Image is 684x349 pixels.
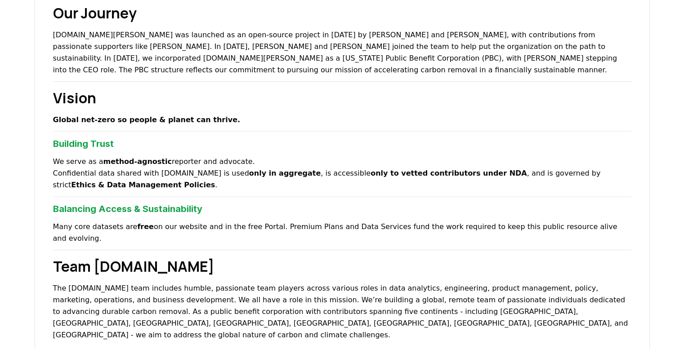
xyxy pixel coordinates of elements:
[53,87,631,109] h2: Vision
[371,169,527,177] strong: only to vetted contributors under NDA
[53,202,631,216] h3: Balancing Access & Sustainability
[53,137,631,150] h3: Building Trust
[53,29,631,76] p: [DOMAIN_NAME][PERSON_NAME] was launched as an open-source project in [DATE] by [PERSON_NAME] and ...
[103,157,172,166] strong: method‑agnostic
[53,156,631,191] p: We serve as a reporter and advocate. Confidential data shared with [DOMAIN_NAME] is used , is acc...
[53,115,241,124] strong: Global net‑zero so people & planet can thrive.
[53,283,631,341] p: The [DOMAIN_NAME] team includes humble, passionate team players across various roles in data anal...
[53,2,631,24] h2: Our Journey
[71,181,215,189] strong: Ethics & Data Management Policies
[249,169,321,177] strong: only in aggregate
[137,222,154,231] strong: free
[53,256,631,277] h2: Team [DOMAIN_NAME]
[53,221,631,244] p: Many core datasets are on our website and in the free Portal. Premium Plans and Data Services fun...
